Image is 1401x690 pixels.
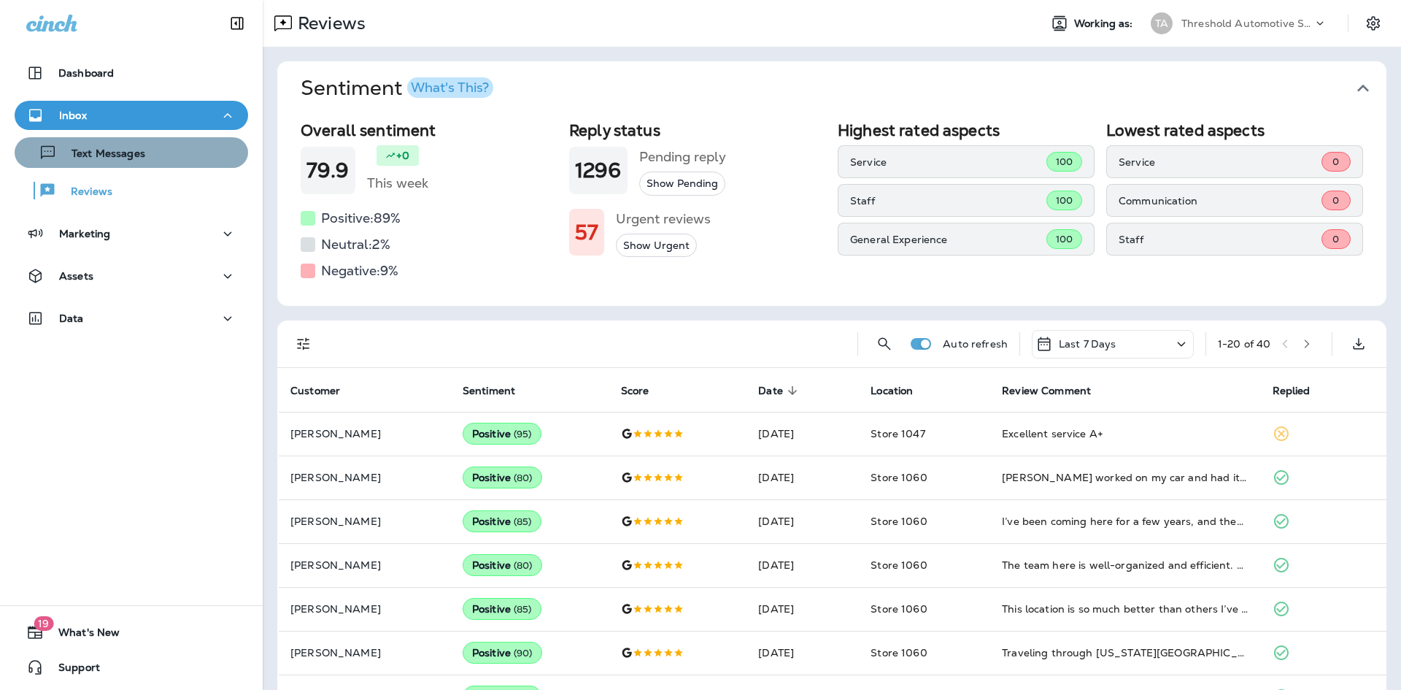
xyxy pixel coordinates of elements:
span: Review Comment [1002,385,1091,397]
span: What's New [44,626,120,644]
p: [PERSON_NAME] [290,559,439,571]
span: 0 [1332,194,1339,207]
h1: 79.9 [306,158,350,183]
span: Replied [1273,385,1311,397]
td: [DATE] [746,587,859,631]
p: [PERSON_NAME] [290,647,439,659]
p: General Experience [850,234,1046,245]
h5: Positive: 89 % [321,207,401,230]
button: Reviews [15,175,248,206]
span: ( 85 ) [514,603,532,616]
button: Filters [289,329,318,359]
div: Positive [463,554,542,576]
h2: Reply status [569,121,826,139]
div: Positive [463,642,542,664]
h5: Pending reply [639,145,726,169]
div: Positive [463,598,541,620]
div: SentimentWhat's This? [277,115,1386,306]
div: Traveling through Idaho Falls and stopped here for an oil change. They had me out in less than 15... [1002,645,1248,660]
span: 0 [1332,156,1339,168]
span: Replied [1273,384,1329,397]
p: Inbox [59,110,87,121]
p: [PERSON_NAME] [290,472,439,483]
p: Staff [850,195,1046,207]
p: Reviews [56,185,112,199]
span: Store 1047 [871,427,925,440]
span: 100 [1056,233,1073,245]
button: Settings [1360,10,1386,37]
p: Text Messages [57,147,145,161]
td: [DATE] [746,412,859,456]
span: Sentiment [463,385,515,397]
button: Text Messages [15,137,248,168]
p: Reviews [292,12,366,34]
div: I’ve been coming here for a few years, and they’ve never let me down. The crew is always quick, h... [1002,514,1248,529]
button: Search Reviews [870,329,899,359]
h2: Highest rated aspects [838,121,1095,139]
span: 100 [1056,194,1073,207]
button: Dashboard [15,58,248,88]
button: SentimentWhat's This? [289,61,1398,115]
span: Customer [290,385,340,397]
button: Assets [15,261,248,291]
span: Date [758,384,802,397]
p: Service [1119,156,1321,168]
div: Positive [463,467,542,488]
p: [PERSON_NAME] [290,603,439,615]
h2: Overall sentiment [301,121,557,139]
span: Support [44,662,100,679]
p: Threshold Automotive Service dba Grease Monkey [1181,18,1313,29]
div: Positive [463,510,541,532]
span: Score [621,385,649,397]
td: [DATE] [746,499,859,543]
button: 19What's New [15,618,248,647]
span: Store 1060 [871,559,927,572]
div: 1 - 20 of 40 [1218,338,1270,350]
span: Store 1060 [871,602,927,616]
span: Location [871,385,913,397]
td: [DATE] [746,543,859,587]
span: Location [871,384,932,397]
td: [DATE] [746,456,859,499]
span: Customer [290,384,359,397]
div: What's This? [411,81,489,94]
div: The team here is well-organized and efficient. Definitely faster than other places I’ve been. [1002,558,1248,572]
div: This location is so much better than others I’ve tried. The staff actually respects your time and... [1002,602,1248,616]
h5: Neutral: 2 % [321,233,390,256]
span: ( 80 ) [514,559,533,572]
h5: Urgent reviews [616,207,711,231]
h2: Lowest rated aspects [1106,121,1363,139]
h5: Negative: 9 % [321,259,398,283]
h1: 1296 [575,158,622,183]
p: Service [850,156,1046,168]
p: [PERSON_NAME] [290,515,439,527]
div: Positive [463,423,541,445]
p: +0 [396,148,409,163]
button: Data [15,304,248,333]
button: What's This? [407,77,493,98]
div: Joseph worked on my car and had it finished before I could check all my messages. Very professional. [1002,470,1248,485]
p: Assets [59,270,93,282]
p: Data [59,313,84,324]
button: Export as CSV [1344,329,1373,359]
span: Store 1060 [871,471,927,484]
span: Sentiment [463,384,534,397]
p: Auto refresh [943,338,1008,350]
p: Staff [1119,234,1321,245]
p: Marketing [59,228,110,239]
button: Support [15,653,248,682]
span: ( 85 ) [514,515,532,528]
div: TA [1151,12,1173,34]
h1: Sentiment [301,76,493,101]
div: Excellent service A+ [1002,426,1248,441]
span: Store 1060 [871,646,927,659]
p: Dashboard [58,67,114,79]
button: Show Urgent [616,234,697,258]
td: [DATE] [746,631,859,675]
span: Working as: [1074,18,1136,30]
button: Collapse Sidebar [217,9,258,38]
button: Show Pending [639,172,725,196]
span: 100 [1056,156,1073,168]
span: ( 80 ) [514,472,533,484]
p: Last 7 Days [1059,338,1116,350]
